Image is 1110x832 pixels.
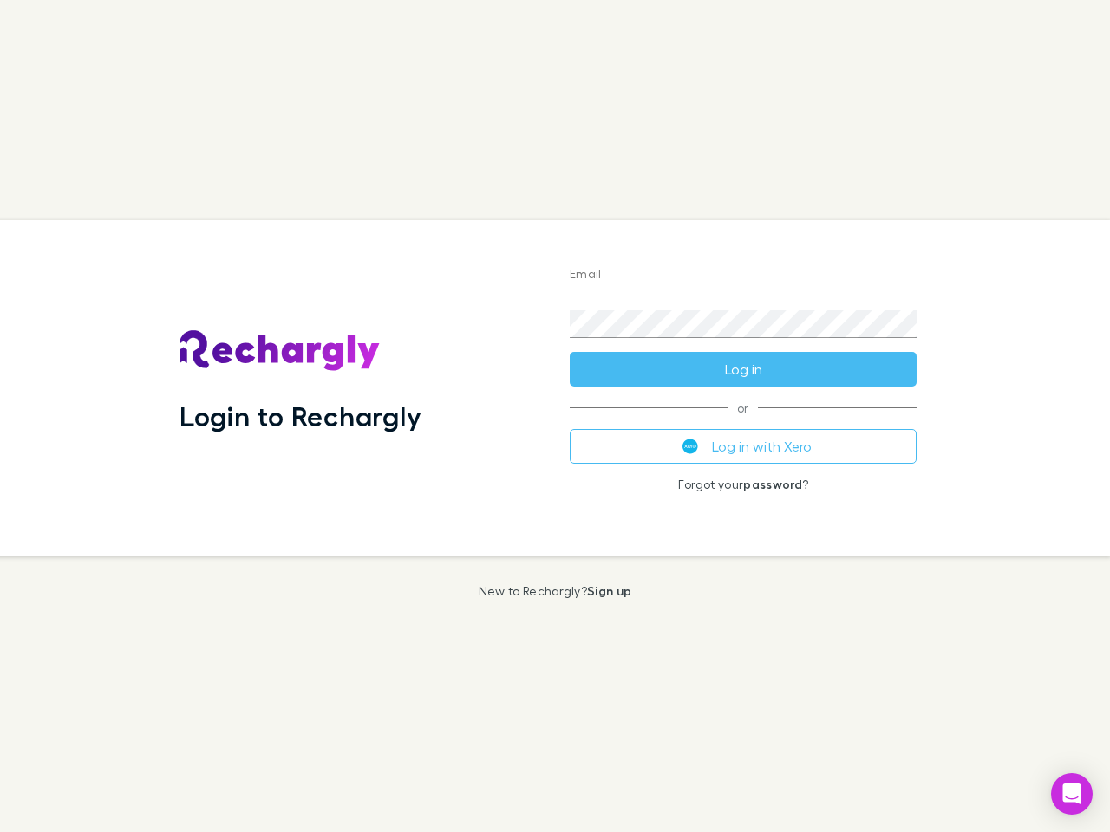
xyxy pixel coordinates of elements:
p: New to Rechargly? [479,584,632,598]
a: Sign up [587,583,631,598]
img: Rechargly's Logo [180,330,381,372]
div: Open Intercom Messenger [1051,773,1093,815]
h1: Login to Rechargly [180,400,421,432]
img: Xero's logo [682,439,698,454]
button: Log in with Xero [570,429,917,464]
a: password [743,477,802,491]
p: Forgot your ? [570,478,917,491]
button: Log in [570,352,917,387]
